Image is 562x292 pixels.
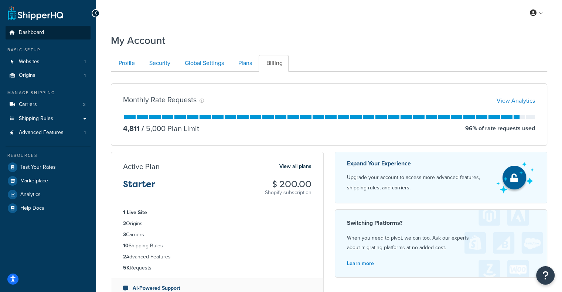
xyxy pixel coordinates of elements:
[19,116,53,122] span: Shipping Rules
[347,172,490,193] p: Upgrade your account to access more advanced features, shipping rules, and carriers.
[123,242,311,250] li: Shipping Rules
[111,55,141,72] a: Profile
[497,96,535,105] a: View Analytics
[142,123,144,134] span: /
[347,219,535,227] h4: Switching Platforms?
[123,253,311,261] li: Advanced Features
[19,30,44,36] span: Dashboard
[123,179,155,195] h3: Starter
[6,55,91,69] a: Websites 1
[123,220,311,228] li: Origins
[347,233,535,253] p: When you need to pivot, we can too. Ask our experts about migrating platforms at no added cost.
[6,26,91,39] a: Dashboard
[6,69,91,82] li: Origins
[8,6,63,20] a: ShipperHQ Home
[123,220,126,227] strong: 2
[123,264,130,272] strong: 5K
[123,231,311,239] li: Carriers
[259,55,289,72] a: Billing
[6,90,91,96] div: Manage Shipping
[123,96,197,104] h3: Monthly Rate Requests
[123,264,311,272] li: Requests
[19,72,35,79] span: Origins
[465,123,535,134] p: 96 % of rate requests used
[123,209,147,216] strong: 1 Live Site
[20,164,56,171] span: Test Your Rates
[20,192,41,198] span: Analytics
[347,260,374,267] a: Learn more
[335,152,548,203] a: Expand Your Experience Upgrade your account to access more advanced features, shipping rules, and...
[265,189,311,196] p: Shopify subscription
[6,98,91,111] li: Carriers
[6,126,91,140] a: Advanced Features 1
[84,59,86,65] span: 1
[19,102,37,108] span: Carriers
[6,202,91,215] a: Help Docs
[279,162,311,171] a: View all plans
[19,130,64,136] span: Advanced Features
[6,126,91,140] li: Advanced Features
[6,98,91,111] a: Carriers 3
[6,55,91,69] li: Websites
[123,231,126,238] strong: 3
[19,59,40,65] span: Websites
[347,158,490,169] p: Expand Your Experience
[265,179,311,189] h3: $ 200.00
[20,178,48,184] span: Marketplace
[83,102,86,108] span: 3
[6,188,91,201] a: Analytics
[6,161,91,174] a: Test Your Rates
[6,69,91,82] a: Origins 1
[6,47,91,53] div: Basic Setup
[84,130,86,136] span: 1
[123,242,129,250] strong: 10
[231,55,258,72] a: Plans
[142,55,176,72] a: Security
[84,72,86,79] span: 1
[177,55,230,72] a: Global Settings
[123,162,160,171] h3: Active Plan
[123,253,126,261] strong: 2
[140,123,199,134] p: 5,000 Plan Limit
[20,205,44,212] span: Help Docs
[6,112,91,126] a: Shipping Rules
[111,33,166,48] h1: My Account
[6,174,91,188] a: Marketplace
[6,152,91,159] div: Resources
[536,266,555,285] button: Open Resource Center
[123,123,140,134] p: 4,811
